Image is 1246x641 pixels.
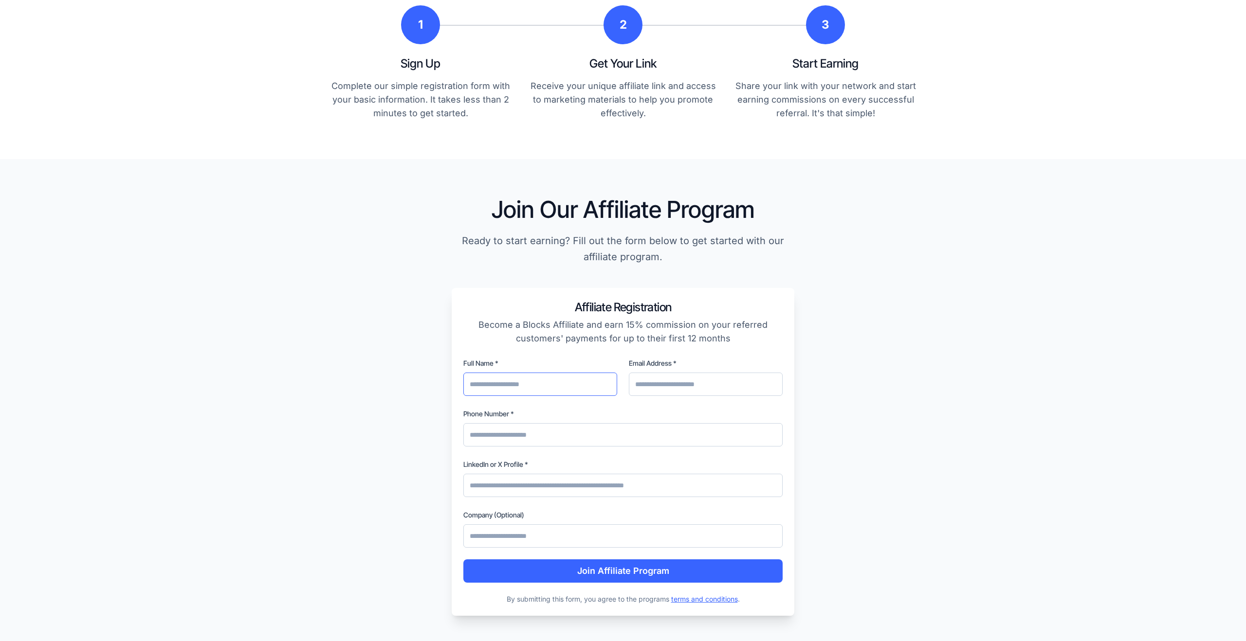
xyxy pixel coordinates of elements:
[452,233,794,265] p: Ready to start earning? Fill out the form below to get started with our affiliate program.
[732,79,919,120] p: Share your link with your network and start earning commissions on every successful referral. It'...
[530,56,716,71] h3: Get Your Link
[327,56,514,71] h3: Sign Up
[463,559,783,583] button: Join Affiliate Program
[452,198,794,221] h2: Join Our Affiliate Program
[463,410,514,418] label: Phone Number *
[463,460,528,468] label: LinkedIn or X Profile *
[620,17,627,33] span: 2
[671,595,738,603] a: terms and conditions
[463,594,783,604] p: By submitting this form, you agree to the programs .
[463,359,498,367] label: Full Name *
[732,56,919,71] h3: Start Earning
[463,511,524,519] label: Company (Optional)
[530,79,716,120] p: Receive your unique affiliate link and access to marketing materials to help you promote effectiv...
[629,359,677,367] label: Email Address *
[463,318,783,345] div: Become a Blocks Affiliate and earn 15% commission on your referred customers' payments for up to ...
[418,17,423,33] span: 1
[822,17,829,33] span: 3
[327,79,514,120] p: Complete our simple registration form with your basic information. It takes less than 2 minutes t...
[463,300,783,315] div: Affiliate Registration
